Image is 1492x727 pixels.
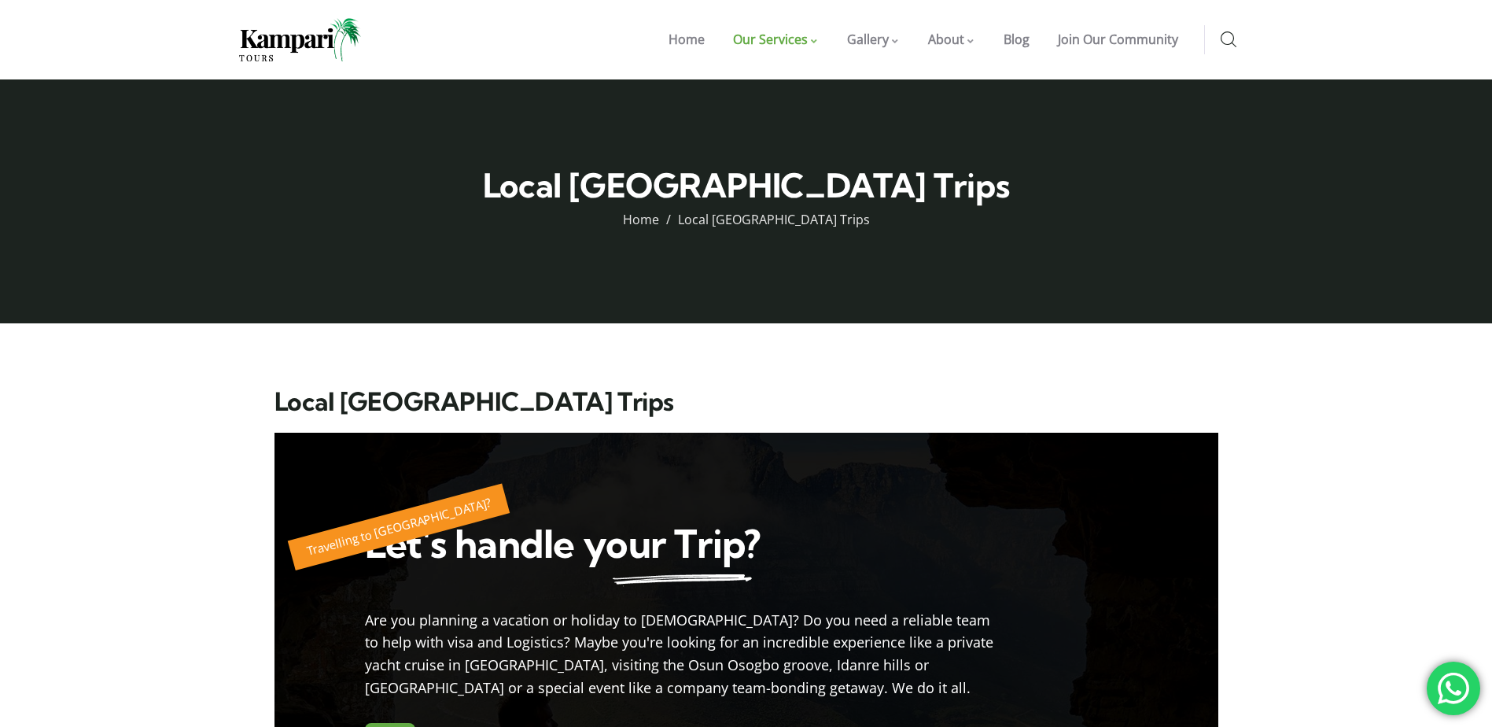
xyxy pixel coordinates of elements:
li: Local [GEOGRAPHIC_DATA] Trips [669,213,870,226]
div: 'Chat [1427,662,1480,715]
span: Blog [1004,31,1030,48]
span: Home [669,31,705,48]
span: Our Services [733,31,808,48]
h1: Local [GEOGRAPHIC_DATA] Trips [274,386,1218,417]
span: Gallery [847,31,889,48]
h2: Local [GEOGRAPHIC_DATA] Trips [284,166,1209,206]
span: Let's handle your Trip? [365,520,761,567]
a: Home [623,211,659,228]
span: About [928,31,964,48]
span: Travelling to [GEOGRAPHIC_DATA]? [304,494,492,559]
span: Join Our Community [1058,31,1178,48]
img: Home [239,18,361,61]
div: Are you planning a vacation or holiday to [DEMOGRAPHIC_DATA]? Do you need a reliable team to help... [365,601,994,699]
